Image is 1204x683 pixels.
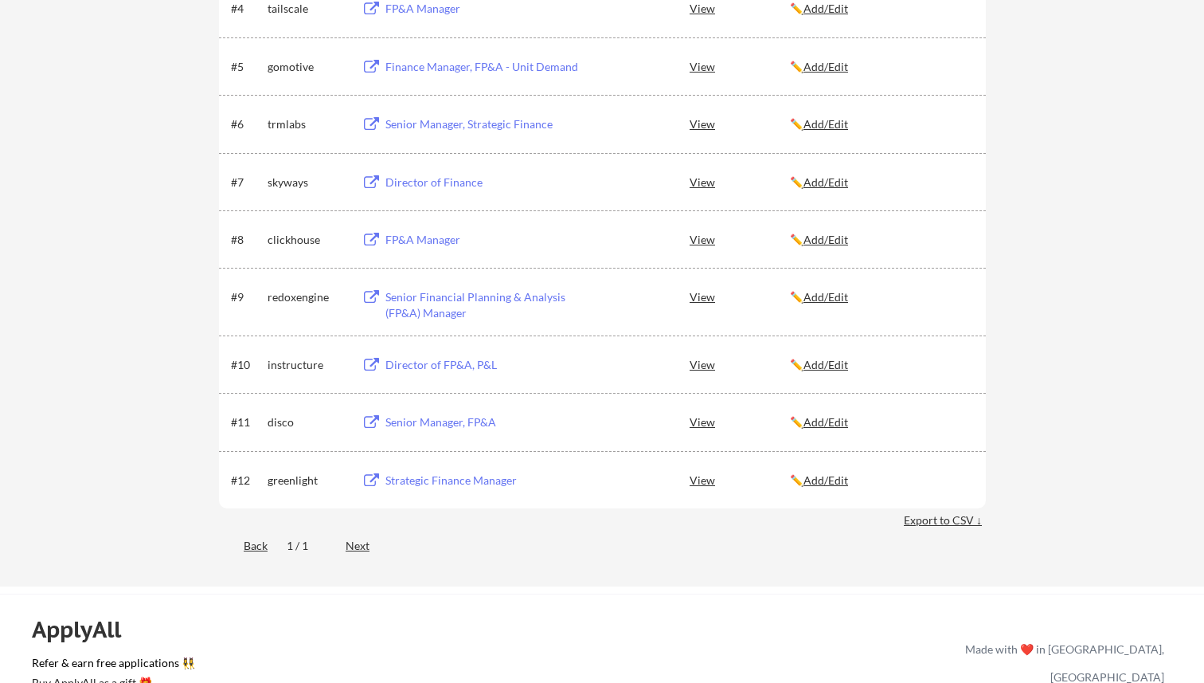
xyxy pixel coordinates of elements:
[268,116,347,132] div: trmlabs
[790,1,971,17] div: ✏️
[803,117,848,131] u: Add/Edit
[790,473,971,489] div: ✏️
[231,1,262,17] div: #4
[690,225,790,253] div: View
[904,512,986,528] div: Export to CSV ↓
[219,538,268,554] div: Back
[690,350,790,379] div: View
[32,616,139,643] div: ApplyAll
[231,175,262,190] div: #7
[790,116,971,132] div: ✏️
[268,473,347,489] div: greenlight
[790,414,971,430] div: ✏️
[385,357,583,373] div: Director of FP&A, P&L
[268,232,347,248] div: clickhouse
[803,60,848,73] u: Add/Edit
[268,414,347,430] div: disco
[803,358,848,371] u: Add/Edit
[268,289,347,305] div: redoxengine
[790,59,971,75] div: ✏️
[385,232,583,248] div: FP&A Manager
[231,414,262,430] div: #11
[690,109,790,138] div: View
[268,59,347,75] div: gomotive
[690,407,790,436] div: View
[803,175,848,189] u: Add/Edit
[268,175,347,190] div: skyways
[803,473,848,487] u: Add/Edit
[803,233,848,246] u: Add/Edit
[690,282,790,311] div: View
[690,465,790,494] div: View
[231,116,262,132] div: #6
[790,232,971,248] div: ✏️
[385,175,583,190] div: Director of Finance
[231,289,262,305] div: #9
[268,1,347,17] div: tailscale
[790,175,971,190] div: ✏️
[32,657,632,674] a: Refer & earn free applications 👯‍♀️
[231,59,262,75] div: #5
[385,289,583,320] div: Senior Financial Planning & Analysis (FP&A) Manager
[385,414,583,430] div: Senior Manager, FP&A
[231,473,262,489] div: #12
[385,116,583,132] div: Senior Manager, Strategic Finance
[287,538,326,554] div: 1 / 1
[790,289,971,305] div: ✏️
[385,59,583,75] div: Finance Manager, FP&A - Unit Demand
[268,357,347,373] div: instructure
[385,1,583,17] div: FP&A Manager
[690,52,790,80] div: View
[803,290,848,304] u: Add/Edit
[346,538,388,554] div: Next
[385,473,583,489] div: Strategic Finance Manager
[690,167,790,196] div: View
[803,415,848,429] u: Add/Edit
[790,357,971,373] div: ✏️
[231,357,262,373] div: #10
[231,232,262,248] div: #8
[803,2,848,15] u: Add/Edit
